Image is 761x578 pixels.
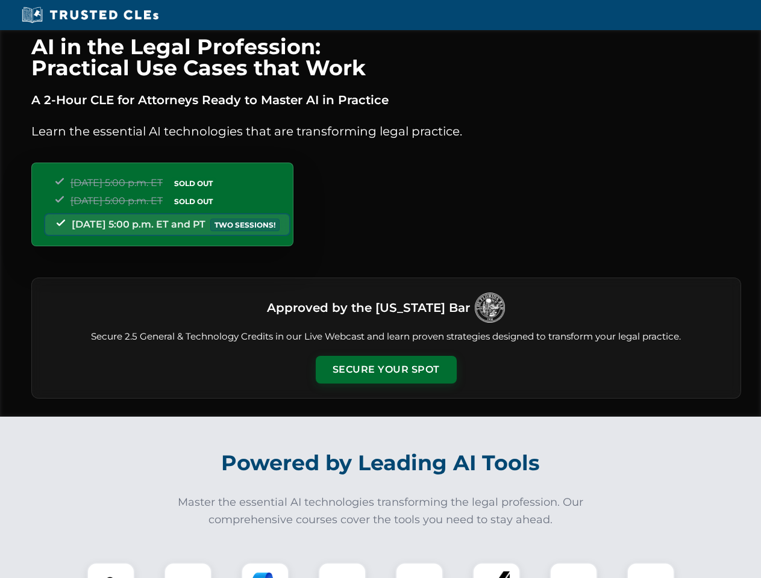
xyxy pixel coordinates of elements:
span: [DATE] 5:00 p.m. ET [70,177,163,188]
span: [DATE] 5:00 p.m. ET [70,195,163,207]
img: Logo [475,293,505,323]
h2: Powered by Leading AI Tools [47,442,715,484]
img: Trusted CLEs [18,6,162,24]
h3: Approved by the [US_STATE] Bar [267,297,470,319]
p: Learn the essential AI technologies that are transforming legal practice. [31,122,741,141]
span: SOLD OUT [170,195,217,208]
p: Secure 2.5 General & Technology Credits in our Live Webcast and learn proven strategies designed ... [46,330,726,344]
button: Secure Your Spot [316,356,457,384]
p: Master the essential AI technologies transforming the legal profession. Our comprehensive courses... [170,494,592,529]
p: A 2-Hour CLE for Attorneys Ready to Master AI in Practice [31,90,741,110]
span: SOLD OUT [170,177,217,190]
h1: AI in the Legal Profession: Practical Use Cases that Work [31,36,741,78]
